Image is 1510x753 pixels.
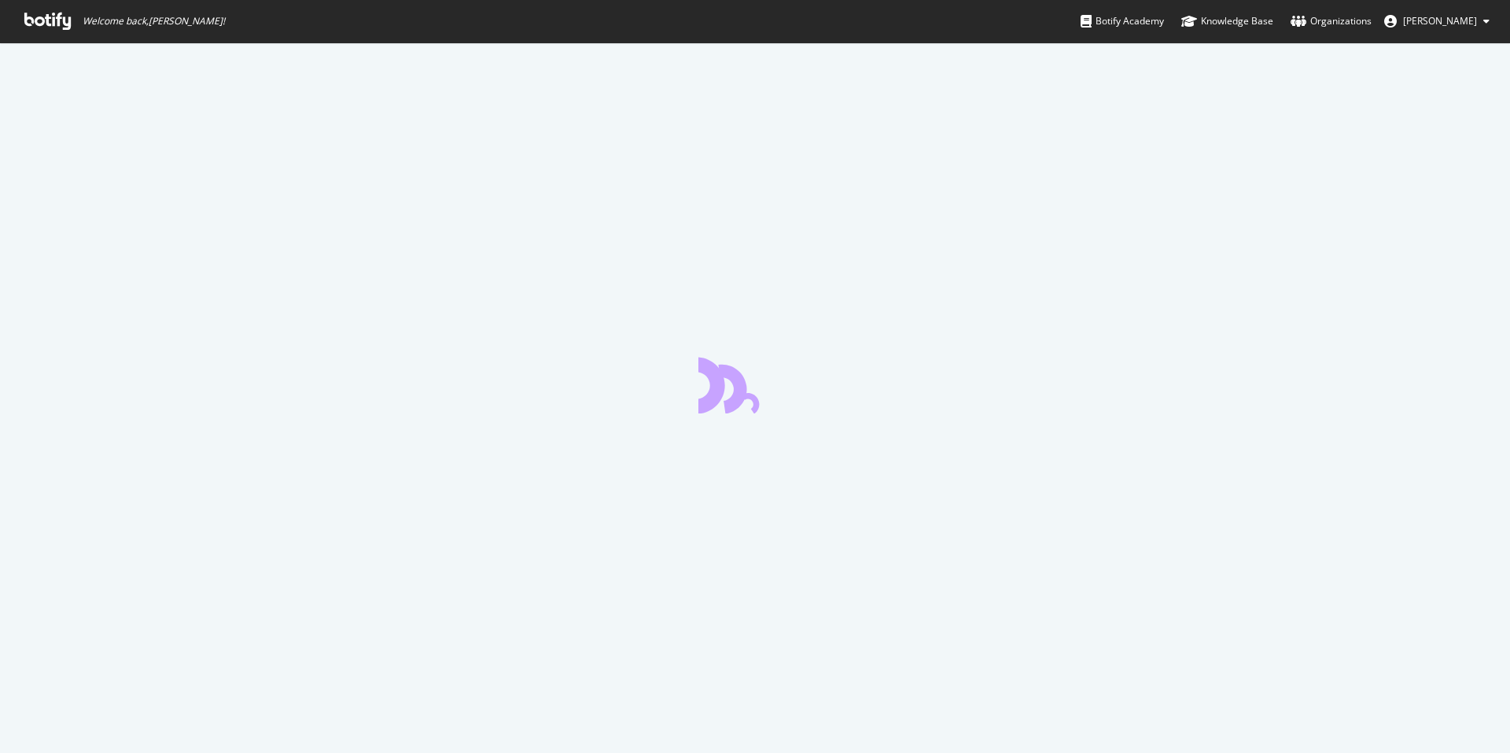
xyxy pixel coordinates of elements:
[698,357,812,413] div: animation
[1403,14,1477,28] span: Carolina Santana
[1372,9,1502,34] button: [PERSON_NAME]
[1081,13,1164,29] div: Botify Academy
[1181,13,1273,29] div: Knowledge Base
[83,15,225,28] span: Welcome back, [PERSON_NAME] !
[1291,13,1372,29] div: Organizations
